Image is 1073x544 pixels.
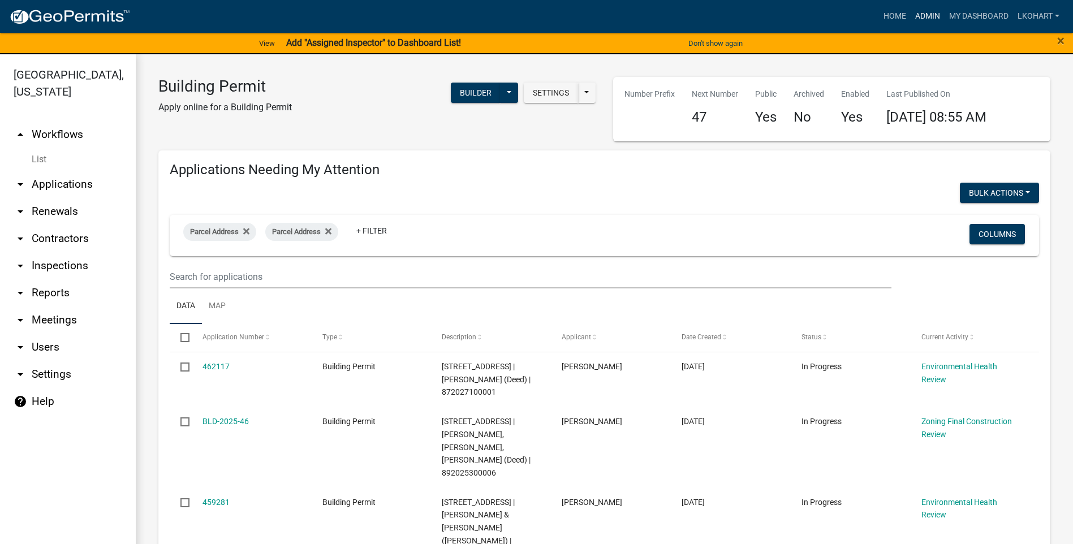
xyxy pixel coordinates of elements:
i: arrow_drop_down [14,259,27,273]
i: arrow_drop_up [14,128,27,141]
span: Application Number [202,333,264,341]
p: Enabled [841,88,869,100]
datatable-header-cell: Type [311,324,431,351]
a: Home [879,6,911,27]
span: In Progress [801,498,842,507]
button: Columns [969,224,1025,244]
a: View [255,34,279,53]
p: Apply online for a Building Permit [158,101,292,114]
h4: Applications Needing My Attention [170,162,1039,178]
span: Description [442,333,476,341]
i: help [14,395,27,408]
span: Applicant [562,333,591,341]
a: Environmental Health Review [921,498,997,520]
p: Last Published On [886,88,986,100]
datatable-header-cell: Current Activity [911,324,1031,351]
span: Parcel Address [190,227,239,236]
span: 26142 Q AVE | Tomlinson, Julie Ann (Deed) | 872027100001 [442,362,531,397]
datatable-header-cell: Date Created [671,324,791,351]
span: Kendall Lienemann [562,417,622,426]
span: 27210 145TH ST | Campbell, Jaysen D Campbell, Madison M (Deed) | 892025300006 [442,417,531,477]
span: Kendall Lienemann [562,498,622,507]
span: Lori Kohart [562,362,622,371]
span: Status [801,333,821,341]
span: Parcel Address [272,227,321,236]
span: Current Activity [921,333,968,341]
i: arrow_drop_down [14,178,27,191]
a: Admin [911,6,945,27]
span: Building Permit [322,498,376,507]
p: Archived [794,88,824,100]
button: Don't show again [684,34,747,53]
span: 08/11/2025 [682,362,705,371]
a: Map [202,288,232,325]
i: arrow_drop_down [14,232,27,245]
i: arrow_drop_down [14,340,27,354]
i: arrow_drop_down [14,205,27,218]
span: Date Created [682,333,721,341]
h4: Yes [755,109,777,126]
span: [DATE] 08:55 AM [886,109,986,125]
datatable-header-cell: Select [170,324,191,351]
p: Number Prefix [624,88,675,100]
a: Data [170,288,202,325]
a: lkohart [1013,6,1064,27]
a: Environmental Health Review [921,362,997,384]
i: arrow_drop_down [14,286,27,300]
span: In Progress [801,362,842,371]
span: × [1057,33,1065,49]
span: 08/05/2025 [682,498,705,507]
p: Public [755,88,777,100]
span: 08/11/2025 [682,417,705,426]
h4: Yes [841,109,869,126]
button: Settings [524,83,578,103]
span: Building Permit [322,362,376,371]
a: 462117 [202,362,230,371]
a: My Dashboard [945,6,1013,27]
span: In Progress [801,417,842,426]
button: Builder [451,83,501,103]
h3: Building Permit [158,77,292,96]
h4: No [794,109,824,126]
h4: 47 [692,109,738,126]
span: Type [322,333,337,341]
i: arrow_drop_down [14,313,27,327]
datatable-header-cell: Applicant [551,324,671,351]
p: Next Number [692,88,738,100]
strong: Add "Assigned Inspector" to Dashboard List! [286,37,461,48]
datatable-header-cell: Status [791,324,911,351]
datatable-header-cell: Application Number [191,324,311,351]
i: arrow_drop_down [14,368,27,381]
a: BLD-2025-46 [202,417,249,426]
a: 459281 [202,498,230,507]
button: Close [1057,34,1065,48]
datatable-header-cell: Description [431,324,551,351]
input: Search for applications [170,265,891,288]
a: Zoning Final Construction Review [921,417,1012,439]
a: + Filter [347,221,396,241]
button: Bulk Actions [960,183,1039,203]
span: Building Permit [322,417,376,426]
